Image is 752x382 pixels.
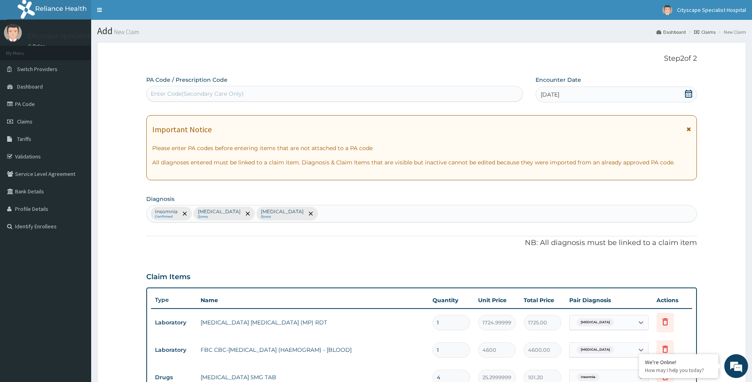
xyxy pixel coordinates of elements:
[17,135,31,143] span: Tariffs
[197,292,429,308] th: Name
[677,6,746,14] span: Cityscape Specialist Hospital
[17,83,43,90] span: Dashboard
[146,195,174,203] label: Diagnosis
[307,210,314,217] span: remove selection option
[577,373,599,381] span: Insomnia
[565,292,652,308] th: Pair Diagnosis
[656,29,686,35] a: Dashboard
[151,293,197,307] th: Type
[146,54,697,63] p: Step 2 of 2
[146,76,228,84] label: PA Code / Prescription Code
[198,208,241,215] p: [MEDICAL_DATA]
[662,5,672,15] img: User Image
[151,343,197,357] td: Laboratory
[152,144,691,152] p: Please enter PA codes before entering items that are not attached to a PA code
[151,90,244,98] div: Enter Code(Secondary Care Only)
[536,76,581,84] label: Encounter Date
[155,208,178,215] p: Insomnia
[261,215,304,219] small: Query
[520,292,565,308] th: Total Price
[155,215,178,219] small: Confirmed
[541,91,559,98] span: [DATE]
[716,29,746,35] li: New Claim
[652,292,692,308] th: Actions
[244,210,251,217] span: remove selection option
[17,118,33,125] span: Claims
[113,29,139,35] small: New Claim
[28,32,118,39] p: Cityscape Specialist Hospital
[429,292,474,308] th: Quantity
[181,210,188,217] span: remove selection option
[577,346,614,354] span: [MEDICAL_DATA]
[152,158,691,166] p: All diagnoses entered must be linked to a claim item. Diagnosis & Claim Items that are visible bu...
[645,359,712,366] div: We're Online!
[474,292,520,308] th: Unit Price
[577,318,614,326] span: [MEDICAL_DATA]
[146,273,190,282] h3: Claim Items
[694,29,716,35] a: Claims
[151,315,197,330] td: Laboratory
[645,367,712,374] p: How may I help you today?
[198,215,241,219] small: Query
[4,24,22,42] img: User Image
[197,342,429,358] td: FBC CBC-[MEDICAL_DATA] (HAEMOGRAM) - [BLOOD]
[146,238,697,248] p: NB: All diagnosis must be linked to a claim item
[261,208,304,215] p: [MEDICAL_DATA]
[17,66,57,73] span: Switch Providers
[197,314,429,330] td: [MEDICAL_DATA] [MEDICAL_DATA] (MP) RDT
[28,43,47,49] a: Online
[97,26,746,36] h1: Add
[152,125,212,134] h1: Important Notice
